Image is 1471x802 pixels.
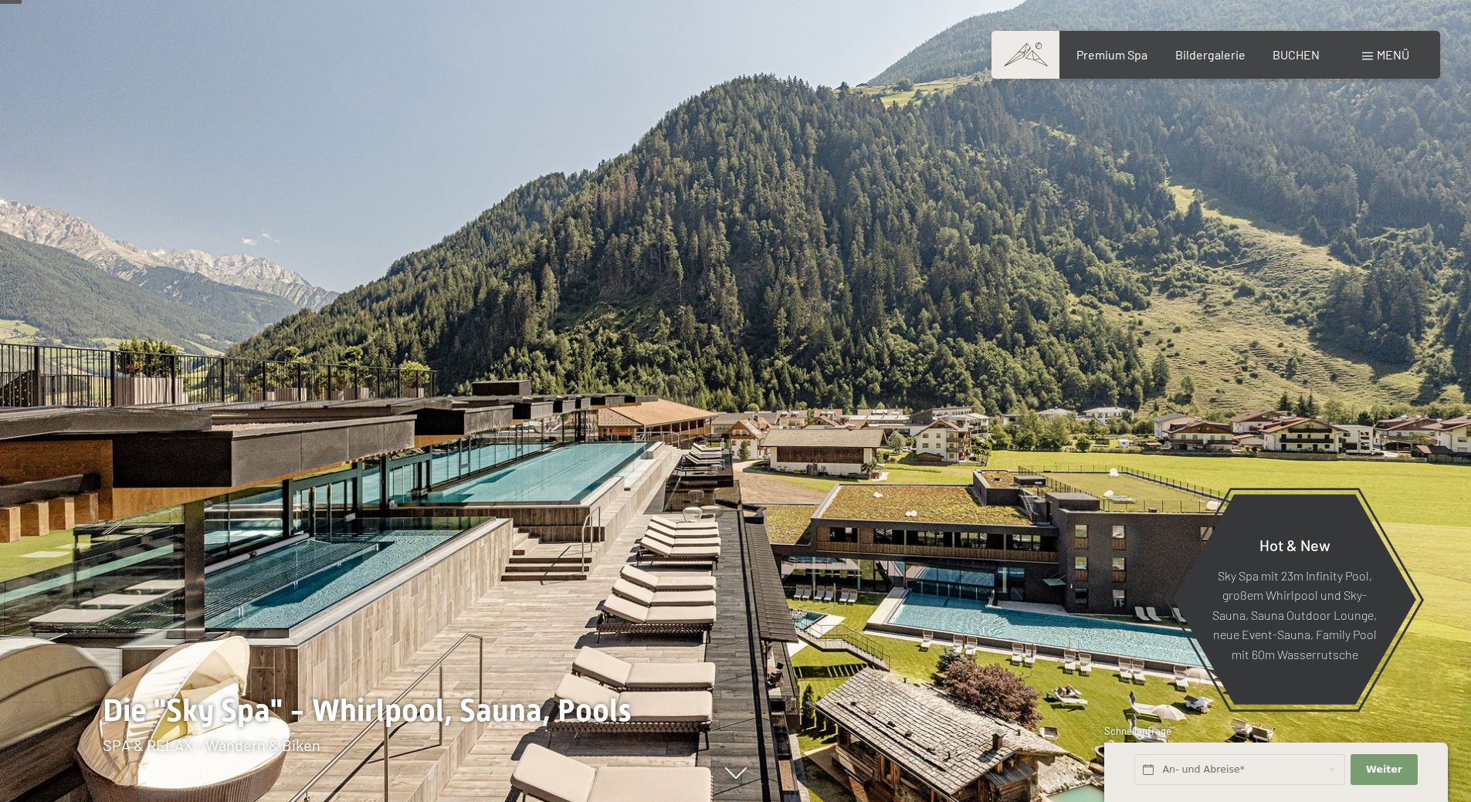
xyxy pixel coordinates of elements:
span: Weiter [1366,763,1402,777]
a: Bildergalerie [1175,47,1246,62]
p: Sky Spa mit 23m Infinity Pool, großem Whirlpool und Sky-Sauna, Sauna Outdoor Lounge, neue Event-S... [1211,565,1378,664]
a: BUCHEN [1273,47,1320,62]
span: Schnellanfrage [1104,725,1171,737]
span: Menü [1377,47,1409,62]
a: Hot & New Sky Spa mit 23m Infinity Pool, großem Whirlpool und Sky-Sauna, Sauna Outdoor Lounge, ne... [1172,493,1417,706]
button: Weiter [1351,754,1417,786]
span: Hot & New [1259,535,1330,553]
a: Premium Spa [1076,47,1147,62]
